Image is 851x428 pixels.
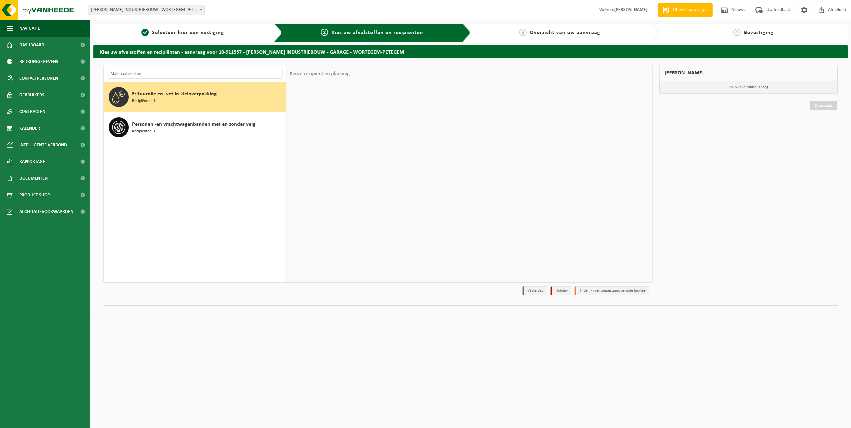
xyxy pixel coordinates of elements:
li: Vaste dag [523,286,547,295]
span: Frituurolie en -vet in kleinverpakking [132,90,217,98]
li: Holiday [551,286,571,295]
div: Keuze recipiënt en planning [286,65,353,82]
span: Dashboard [19,37,44,53]
button: Personen -en vrachtwagenbanden met en zonder velg Recipiënten: 1 [104,112,286,142]
span: Contracten [19,103,45,120]
p: Uw winkelmand is leeg [660,81,838,94]
span: Intelligente verbond... [19,137,71,153]
span: Offerte aanvragen [671,7,709,13]
h2: Kies uw afvalstoffen en recipiënten - aanvraag voor 10-911557 - [PERSON_NAME] INDUSTRIEBOUW - GAR... [93,45,848,58]
span: 4 [733,29,741,36]
span: Recipiënten: 1 [132,128,155,135]
span: Navigatie [19,20,40,37]
span: Kalender [19,120,40,137]
span: Contactpersonen [19,70,58,87]
span: 3 [519,29,527,36]
a: Doorgaan [810,101,837,110]
span: Acceptatievoorwaarden [19,203,73,220]
span: Overzicht van uw aanvraag [530,30,600,35]
strong: [PERSON_NAME] [614,7,648,12]
li: Tijdelijk niet toegestaan/période limitée [575,286,649,295]
div: [PERSON_NAME] [659,65,838,81]
a: Offerte aanvragen [658,3,713,17]
input: Materiaal zoeken [107,69,283,79]
span: Gebruikers [19,87,44,103]
a: 1Selecteer hier een vestiging [97,29,269,37]
span: Bevestiging [744,30,774,35]
span: Rapportage [19,153,45,170]
span: Documenten [19,170,48,187]
span: 1 [141,29,149,36]
span: WILLY NAESSENS INDUSTRIEBOUW - WORTEGEM-PETEGEM [88,5,204,15]
span: WILLY NAESSENS INDUSTRIEBOUW - WORTEGEM-PETEGEM [88,5,205,15]
span: Bedrijfsgegevens [19,53,58,70]
span: Recipiënten: 1 [132,98,155,104]
span: Product Shop [19,187,50,203]
button: Frituurolie en -vet in kleinverpakking Recipiënten: 1 [104,82,286,112]
span: Selecteer hier een vestiging [152,30,224,35]
span: Personen -en vrachtwagenbanden met en zonder velg [132,120,255,128]
span: 2 [321,29,328,36]
span: Kies uw afvalstoffen en recipiënten [331,30,423,35]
